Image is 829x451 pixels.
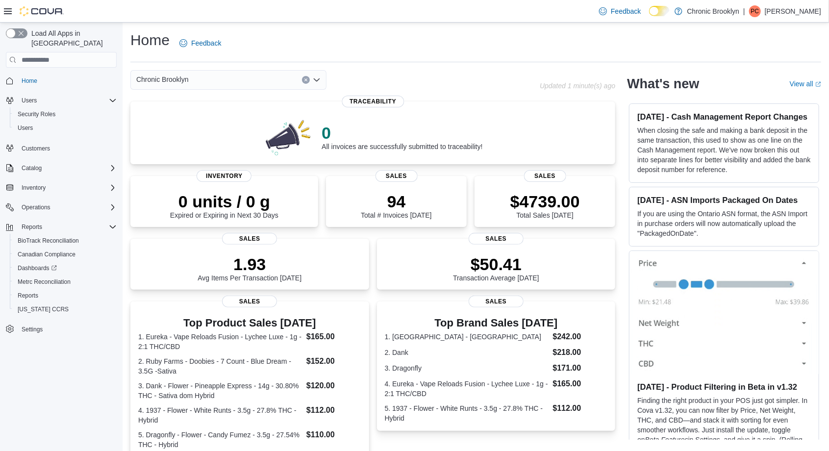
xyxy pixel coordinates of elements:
button: Reports [10,289,121,302]
a: Customers [18,143,54,154]
span: Inventory [18,182,117,194]
span: Inventory [197,170,251,182]
a: Home [18,75,41,87]
span: Operations [18,201,117,213]
dd: $242.00 [553,331,608,343]
button: Catalog [2,161,121,175]
span: Settings [22,326,43,333]
div: Expired or Expiring in Next 30 Days [170,192,278,219]
span: Dashboards [14,262,117,274]
img: Cova [20,6,64,16]
a: Feedback [176,33,225,53]
dd: $112.00 [553,402,608,414]
button: Open list of options [313,76,321,84]
span: Sales [222,233,277,245]
button: Security Roles [10,107,121,121]
button: Inventory [18,182,50,194]
p: [PERSON_NAME] [765,5,821,17]
p: $4739.00 [510,192,580,211]
span: Chronic Brooklyn [136,74,189,85]
span: Users [22,97,37,104]
span: BioTrack Reconciliation [14,235,117,247]
em: Beta Features [645,436,688,444]
p: 0 units / 0 g [170,192,278,211]
button: Customers [2,141,121,155]
dt: 2. Dank [385,348,549,357]
span: Sales [469,233,524,245]
a: Metrc Reconciliation [14,276,75,288]
span: Dashboards [18,264,57,272]
dt: 5. Dragonfly - Flower - Candy Fumez - 3.5g - 27.54% THC - Hybrid [138,430,302,450]
button: [US_STATE] CCRS [10,302,121,316]
dt: 4. 1937 - Flower - White Runts - 3.5g - 27.8% THC - Hybrid [138,405,302,425]
button: Home [2,74,121,88]
span: Sales [524,170,566,182]
h3: [DATE] - ASN Imports Packaged On Dates [637,195,811,205]
p: 94 [361,192,431,211]
span: Reports [14,290,117,301]
dd: $218.00 [553,347,608,358]
button: Catalog [18,162,46,174]
div: Total # Invoices [DATE] [361,192,431,219]
span: Load All Apps in [GEOGRAPHIC_DATA] [27,28,117,48]
span: Washington CCRS [14,303,117,315]
h3: [DATE] - Cash Management Report Changes [637,112,811,122]
img: 0 [263,117,314,156]
a: Settings [18,324,47,335]
span: Security Roles [14,108,117,120]
dd: $110.00 [306,429,361,441]
dd: $112.00 [306,404,361,416]
a: [US_STATE] CCRS [14,303,73,315]
h2: What's new [627,76,699,92]
span: Metrc Reconciliation [18,278,71,286]
div: Avg Items Per Transaction [DATE] [198,254,301,282]
button: Operations [2,200,121,214]
p: $50.41 [453,254,539,274]
a: View allExternal link [790,80,821,88]
span: Settings [18,323,117,335]
h3: Top Product Sales [DATE] [138,317,361,329]
span: Operations [22,203,50,211]
div: Peter Chu [749,5,761,17]
span: Users [18,124,33,132]
span: BioTrack Reconciliation [18,237,79,245]
span: Catalog [22,164,42,172]
span: Reports [22,223,42,231]
a: Users [14,122,37,134]
span: Sales [375,170,417,182]
dd: $165.00 [306,331,361,343]
p: Updated 1 minute(s) ago [540,82,615,90]
button: Reports [2,220,121,234]
button: BioTrack Reconciliation [10,234,121,248]
p: 1.93 [198,254,301,274]
button: Users [18,95,41,106]
button: Users [2,94,121,107]
span: Dark Mode [649,16,650,17]
span: Sales [222,296,277,307]
span: Feedback [191,38,221,48]
button: Settings [2,322,121,336]
button: Users [10,121,121,135]
span: Metrc Reconciliation [14,276,117,288]
nav: Complex example [6,70,117,362]
span: Canadian Compliance [14,249,117,260]
span: Inventory [22,184,46,192]
a: Feedback [595,1,645,21]
a: BioTrack Reconciliation [14,235,83,247]
dt: 3. Dragonfly [385,363,549,373]
dt: 1. [GEOGRAPHIC_DATA] - [GEOGRAPHIC_DATA] [385,332,549,342]
p: If you are using the Ontario ASN format, the ASN Import in purchase orders will now automatically... [637,209,811,238]
dd: $165.00 [553,378,608,390]
dt: 2. Ruby Farms - Doobies - 7 Count - Blue Dream - 3.5G -Sativa [138,356,302,376]
span: Sales [469,296,524,307]
p: Chronic Brooklyn [687,5,740,17]
h3: [DATE] - Product Filtering in Beta in v1.32 [637,382,811,392]
button: Clear input [302,76,310,84]
span: Home [18,75,117,87]
div: Transaction Average [DATE] [453,254,539,282]
span: Reports [18,221,117,233]
div: All invoices are successfully submitted to traceability! [322,123,482,150]
span: Customers [22,145,50,152]
button: Inventory [2,181,121,195]
span: PC [751,5,759,17]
